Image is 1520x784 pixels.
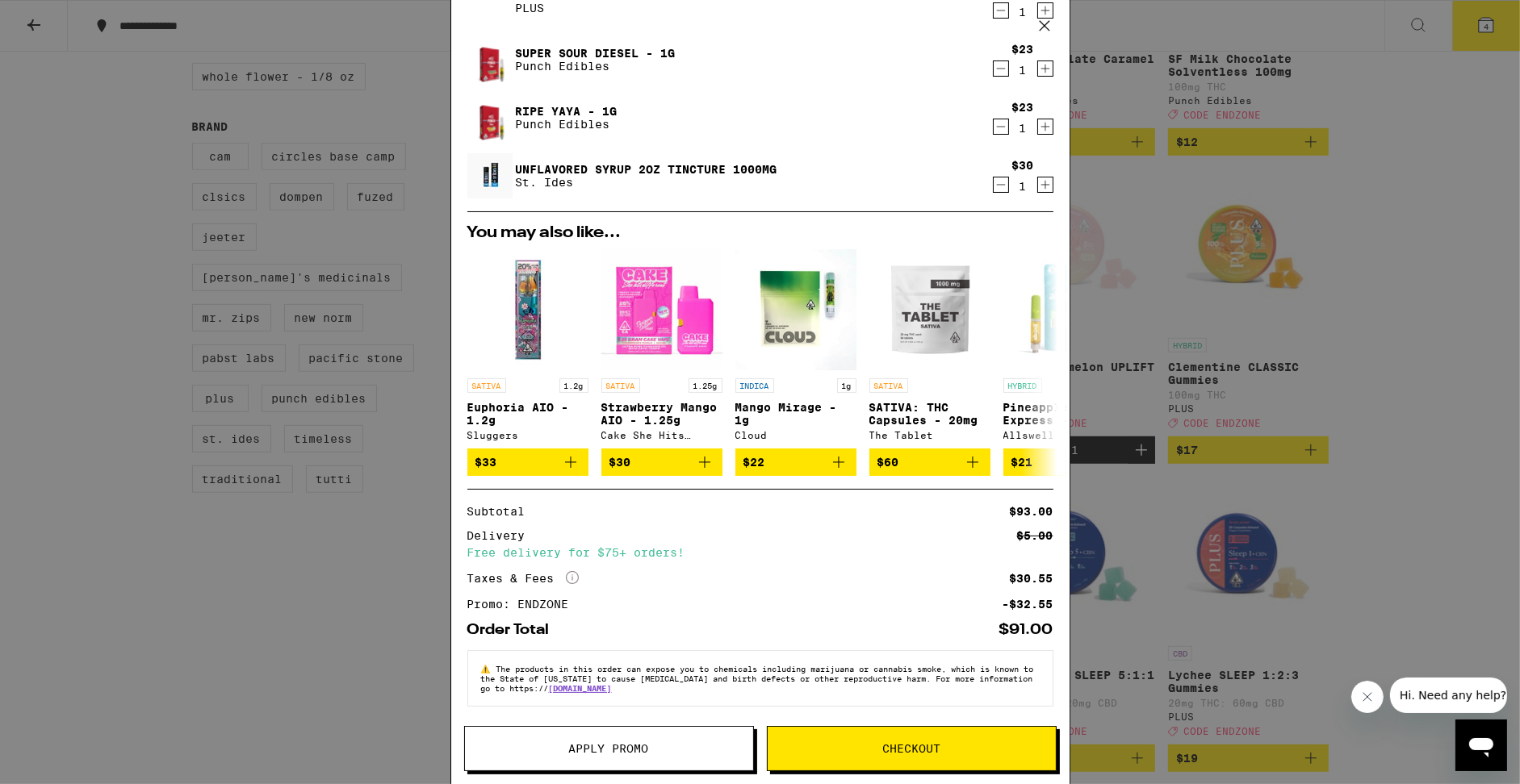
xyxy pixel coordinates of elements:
a: Open page for Strawberry Mango AIO - 1.25g from Cake She Hits Different [601,249,722,448]
div: Order Total [467,623,561,637]
span: Checkout [882,743,940,754]
span: The products in this order can expose you to chemicals including marijuana or cannabis smoke, whi... [481,664,1034,693]
button: Increment [1037,177,1053,193]
span: $21 [1011,456,1033,469]
img: Allswell - Pineapple Express - 1g [1003,249,1124,370]
div: 1 [1012,122,1034,135]
div: Cloud [735,430,856,440]
button: Add to bag [735,448,856,476]
button: Decrement [993,119,1009,135]
div: Promo: ENDZONE [467,598,580,610]
img: Super Sour Diesel - 1g [467,31,513,90]
button: Increment [1037,60,1053,77]
div: The Tablet [869,430,990,440]
a: Open page for Pineapple Express - 1g from Allswell [1003,249,1124,448]
span: $30 [609,456,631,469]
iframe: Close message [1351,681,1384,713]
button: Decrement [993,60,1009,77]
img: Cake She Hits Different - Strawberry Mango AIO - 1.25g [601,249,722,370]
div: Subtotal [467,506,537,517]
a: Open page for SATIVA: THC Capsules - 20mg from The Tablet [869,249,990,448]
p: SATIVA [869,378,908,393]
p: Punch Edibles [516,60,676,73]
p: PLUS [516,2,734,15]
div: $5.00 [1017,530,1053,541]
p: Punch Edibles [516,118,618,131]
button: Increment [1037,119,1053,135]
img: Unflavored Syrup 2oz Tincture 1000mg [467,153,513,198]
div: Taxes & Fees [467,571,579,586]
div: $30 [1012,159,1034,172]
button: Checkout [767,726,1057,771]
img: Sluggers - Euphoria AIO - 1.2g [467,249,588,370]
div: Cake She Hits Different [601,430,722,440]
iframe: Message from company [1390,678,1507,713]
button: Add to bag [869,448,990,476]
p: SATIVA [601,378,640,393]
img: Cloud - Mango Mirage - 1g [735,249,856,370]
div: $23 [1012,43,1034,56]
p: INDICA [735,378,774,393]
img: Ripe Yaya - 1g [467,89,513,148]
p: 1.2g [559,378,588,393]
div: -$32.55 [1003,598,1053,610]
button: Decrement [993,2,1009,19]
p: Strawberry Mango AIO - 1.25g [601,401,722,427]
button: Apply Promo [464,726,754,771]
div: 1 [1012,6,1034,19]
img: The Tablet - SATIVA: THC Capsules - 20mg [869,249,990,370]
p: HYBRID [1003,378,1042,393]
span: ⚠️ [481,664,496,673]
div: Free delivery for $75+ orders! [467,547,1053,558]
h2: You may also like... [467,225,1053,241]
p: Mango Mirage - 1g [735,401,856,427]
a: Open page for Euphoria AIO - 1.2g from Sluggers [467,249,588,448]
div: Delivery [467,530,537,541]
button: Decrement [993,177,1009,193]
div: 1 [1012,64,1034,77]
p: Pineapple Express - 1g [1003,401,1124,427]
a: Open page for Mango Mirage - 1g from Cloud [735,249,856,448]
span: Apply Promo [569,743,649,754]
div: $93.00 [1010,506,1053,517]
button: Add to bag [601,448,722,476]
a: Ripe Yaya - 1g [516,105,618,118]
a: Super Sour Diesel - 1g [516,47,676,60]
a: Unflavored Syrup 2oz Tincture 1000mg [516,163,777,176]
div: $91.00 [999,623,1053,637]
p: St. Ides [516,176,777,189]
button: Add to bag [467,448,588,476]
p: Euphoria AIO - 1.2g [467,401,588,427]
iframe: Button to launch messaging window [1455,719,1507,771]
p: 1.25g [689,378,722,393]
button: Add to bag [1003,448,1124,476]
span: $22 [743,456,765,469]
span: $33 [475,456,497,469]
p: 1g [837,378,856,393]
span: $60 [877,456,899,469]
div: 1 [1012,180,1034,193]
p: SATIVA: THC Capsules - 20mg [869,401,990,427]
div: $30.55 [1010,573,1053,584]
p: SATIVA [467,378,506,393]
div: Allswell [1003,430,1124,440]
a: [DOMAIN_NAME] [549,683,612,693]
div: $23 [1012,101,1034,114]
div: Sluggers [467,430,588,440]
